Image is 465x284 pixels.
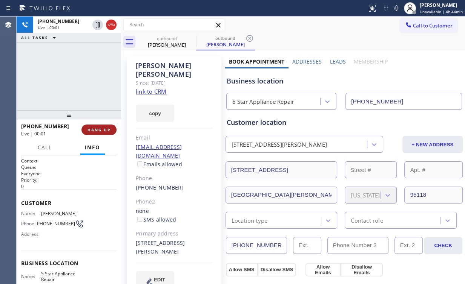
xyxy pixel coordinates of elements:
[292,58,322,65] label: Addresses
[81,125,117,135] button: HANG UP
[424,237,462,254] button: CHECK
[85,144,100,151] span: Info
[21,273,41,279] span: Name:
[21,177,117,183] h2: Priority:
[402,136,463,153] button: + NEW ADDRESS
[124,19,225,31] input: Search
[17,33,63,42] button: ALL TASKS
[327,237,388,254] input: Phone Number 2
[136,105,174,122] button: copy
[404,187,462,204] input: ZIP
[21,183,117,190] p: 0
[391,3,402,14] button: Mute
[226,161,338,178] input: Address
[351,216,383,225] div: Contact role
[136,161,182,168] label: Emails allowed
[400,18,457,33] button: Call to Customer
[106,20,117,30] button: Hang up
[41,211,78,216] span: [PERSON_NAME]
[345,161,397,178] input: Street #
[136,239,213,256] div: [STREET_ADDRESS][PERSON_NAME]
[21,231,41,237] span: Address:
[413,22,453,29] span: Call to Customer
[21,260,117,267] span: Business location
[226,263,258,276] button: Allow SMS
[227,117,462,128] div: Customer location
[354,58,388,65] label: Membership
[341,263,382,276] button: Disallow Emails
[33,140,57,155] button: Call
[197,35,254,41] div: outbound
[136,61,213,79] div: [PERSON_NAME] [PERSON_NAME]
[305,263,341,276] button: Allow Emails
[21,35,48,40] span: ALL TASKS
[232,97,295,106] div: 5 Star Appliance Repair
[226,187,338,204] input: City
[137,217,142,222] input: SMS allowed
[154,277,165,282] span: EDIT
[330,58,346,65] label: Leads
[197,33,254,50] div: Rosa Perez
[21,221,35,226] span: Phone:
[136,79,213,87] div: Since: [DATE]
[136,88,166,95] a: link to CRM
[21,158,117,164] h1: Context
[137,161,142,166] input: Emails allowed
[136,184,184,191] a: [PHONE_NUMBER]
[21,211,41,216] span: Name:
[21,164,117,170] h2: Queue:
[87,127,110,132] span: HANG UP
[226,237,287,254] input: Phone Number
[21,131,46,137] span: Live | 00:01
[420,9,463,14] span: Unavailable | 4h 44min
[394,237,423,254] input: Ext. 2
[136,174,213,183] div: Phone
[197,41,254,48] div: [PERSON_NAME]
[80,140,105,155] button: Info
[38,25,60,30] span: Live | 00:01
[41,271,78,282] span: 5 Star Appliance Repair
[136,216,176,223] label: SMS allowed
[21,170,117,177] p: Everyone
[404,161,462,178] input: Apt. #
[136,197,213,206] div: Phone2
[92,20,103,30] button: Hold Customer
[229,58,284,65] label: Book Appointment
[138,41,195,48] div: [PERSON_NAME]
[38,18,79,24] span: [PHONE_NUMBER]
[293,237,321,254] input: Ext.
[345,93,462,110] input: Phone Number
[38,144,52,151] span: Call
[21,199,117,207] span: Customer
[138,36,195,41] div: outbound
[136,229,213,238] div: Primary address
[136,143,182,159] a: [EMAIL_ADDRESS][DOMAIN_NAME]
[136,207,213,224] div: none
[227,76,462,86] div: Business location
[21,123,69,130] span: [PHONE_NUMBER]
[258,263,296,276] button: Disallow SMS
[136,134,213,142] div: Email
[420,2,463,8] div: [PERSON_NAME]
[232,140,327,149] div: [STREET_ADDRESS][PERSON_NAME]
[138,33,195,50] div: Rosa Perez
[232,216,268,225] div: Location type
[35,221,75,226] span: [PHONE_NUMBER]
